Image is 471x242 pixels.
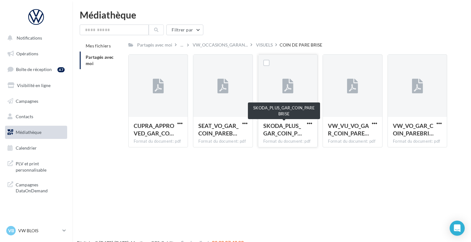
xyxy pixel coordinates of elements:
div: 47 [57,67,65,72]
span: VW_VU_VO_GAR_COIN_PAREBRISE [328,122,369,137]
a: Médiathèque [4,126,68,139]
span: Calendrier [16,145,37,151]
span: PLV et print personnalisable [16,159,65,173]
span: Campagnes DataOnDemand [16,180,65,194]
span: Contacts [16,114,33,119]
div: Format du document: pdf [134,139,183,144]
button: Filtrer par [166,25,203,35]
div: COIN DE PARE BRISE [280,42,322,48]
a: Visibilité en ligne [4,79,68,92]
span: Partagés avec moi [86,54,114,66]
span: VB [8,228,14,234]
span: Opérations [16,51,38,56]
span: Médiathèque [16,129,41,135]
a: PLV et print personnalisable [4,157,68,175]
div: Format du document: pdf [263,139,313,144]
div: VISUELS [256,42,273,48]
span: CUPRA_APPROVED_GAR_COIN_PAREBRISE [134,122,174,137]
a: Campagnes [4,95,68,108]
span: Mes fichiers [86,43,111,48]
span: Boîte de réception [16,67,52,72]
a: VB VW BLOIS [5,225,67,237]
span: Visibilité en ligne [17,83,51,88]
div: Format du document: pdf [328,139,377,144]
a: Campagnes DataOnDemand [4,178,68,196]
div: ... [179,41,185,49]
div: Partagés avec moi [137,42,172,48]
div: Open Intercom Messenger [450,221,465,236]
div: SKODA_PLUS_GAR_COIN_PAREBRISE [248,102,320,119]
a: Calendrier [4,141,68,155]
div: Format du document: pdf [393,139,442,144]
span: VW_OCCASIONS_GARAN... [193,42,248,48]
button: Notifications [4,31,66,45]
span: Campagnes [16,98,38,103]
a: Opérations [4,47,68,60]
div: Format du document: pdf [198,139,248,144]
span: VW_VO_GAR_COIN_PAREBRISE [393,122,434,137]
span: SEAT_VO_GAR_COIN_PAREBRISE [198,122,238,137]
span: Notifications [17,35,42,41]
span: SKODA_PLUS_GAR_COIN_PAREBRISE [263,122,302,137]
a: Boîte de réception47 [4,63,68,76]
div: Médiathèque [80,10,463,19]
a: Contacts [4,110,68,123]
p: VW BLOIS [18,228,60,234]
